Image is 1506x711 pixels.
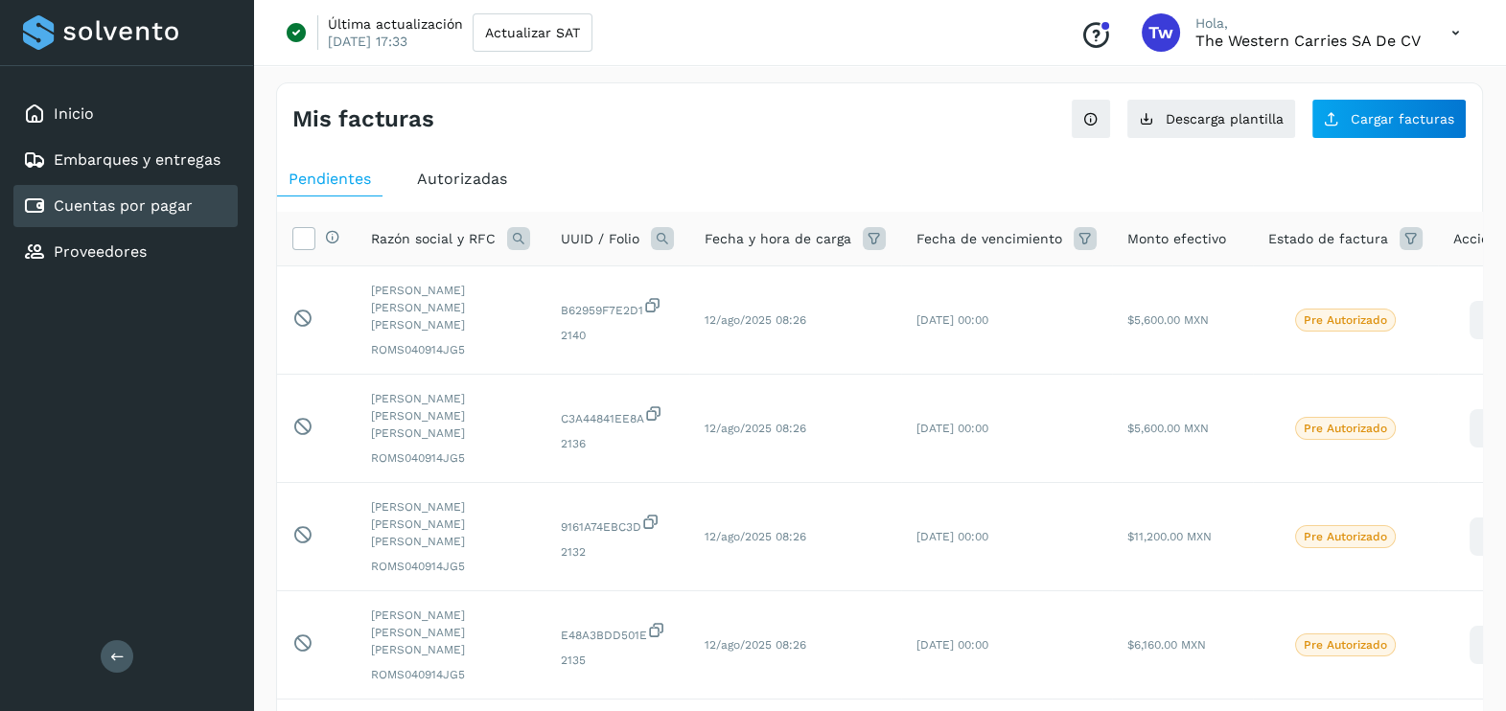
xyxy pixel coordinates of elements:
span: 2140 [561,327,674,344]
span: [DATE] 00:00 [916,530,988,543]
span: Descarga plantilla [1166,112,1284,126]
button: Actualizar SAT [473,13,592,52]
div: Proveedores [13,231,238,273]
p: Hola, [1195,15,1421,32]
span: Cargar facturas [1351,112,1454,126]
button: Cargar facturas [1311,99,1467,139]
span: 12/ago/2025 08:26 [705,422,806,435]
span: Actualizar SAT [485,26,580,39]
span: $6,160.00 MXN [1127,638,1206,652]
span: Fecha y hora de carga [705,229,851,249]
div: Inicio [13,93,238,135]
span: 12/ago/2025 08:26 [705,530,806,543]
div: Cuentas por pagar [13,185,238,227]
button: Descarga plantilla [1126,99,1296,139]
span: ROMS040914JG5 [371,449,530,467]
span: C3A44841EE8A [561,404,674,427]
p: Pre Autorizado [1304,530,1387,543]
span: ROMS040914JG5 [371,666,530,683]
a: Cuentas por pagar [54,196,193,215]
p: Última actualización [328,15,463,33]
p: Pre Autorizado [1304,422,1387,435]
span: Razón social y RFC [371,229,496,249]
span: Fecha de vencimiento [916,229,1062,249]
span: B62959F7E2D1 [561,296,674,319]
span: [PERSON_NAME] [PERSON_NAME] [PERSON_NAME] [371,282,530,333]
span: 12/ago/2025 08:26 [705,313,806,327]
span: Pendientes [289,170,371,188]
span: Estado de factura [1268,229,1388,249]
span: $5,600.00 MXN [1127,313,1209,327]
a: Embarques y entregas [54,150,220,169]
span: E48A3BDD501E [561,621,674,644]
span: $11,200.00 MXN [1127,530,1212,543]
span: Monto efectivo [1127,229,1226,249]
p: Pre Autorizado [1304,313,1387,327]
span: [PERSON_NAME] [PERSON_NAME] [PERSON_NAME] [371,498,530,550]
p: The western carries SA de CV [1195,32,1421,50]
span: [PERSON_NAME] [PERSON_NAME] [PERSON_NAME] [371,390,530,442]
a: Proveedores [54,242,147,261]
span: Autorizadas [417,170,507,188]
span: 2135 [561,652,674,669]
span: [DATE] 00:00 [916,422,988,435]
h4: Mis facturas [292,105,434,133]
span: ROMS040914JG5 [371,558,530,575]
p: [DATE] 17:33 [328,33,407,50]
div: Embarques y entregas [13,139,238,181]
span: 2132 [561,543,674,561]
span: [DATE] 00:00 [916,313,988,327]
span: UUID / Folio [561,229,639,249]
a: Inicio [54,104,94,123]
span: [PERSON_NAME] [PERSON_NAME] [PERSON_NAME] [371,607,530,658]
span: [DATE] 00:00 [916,638,988,652]
p: Pre Autorizado [1304,638,1387,652]
span: 9161A74EBC3D [561,513,674,536]
span: 12/ago/2025 08:26 [705,638,806,652]
span: ROMS040914JG5 [371,341,530,358]
span: $5,600.00 MXN [1127,422,1209,435]
span: 2136 [561,435,674,452]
